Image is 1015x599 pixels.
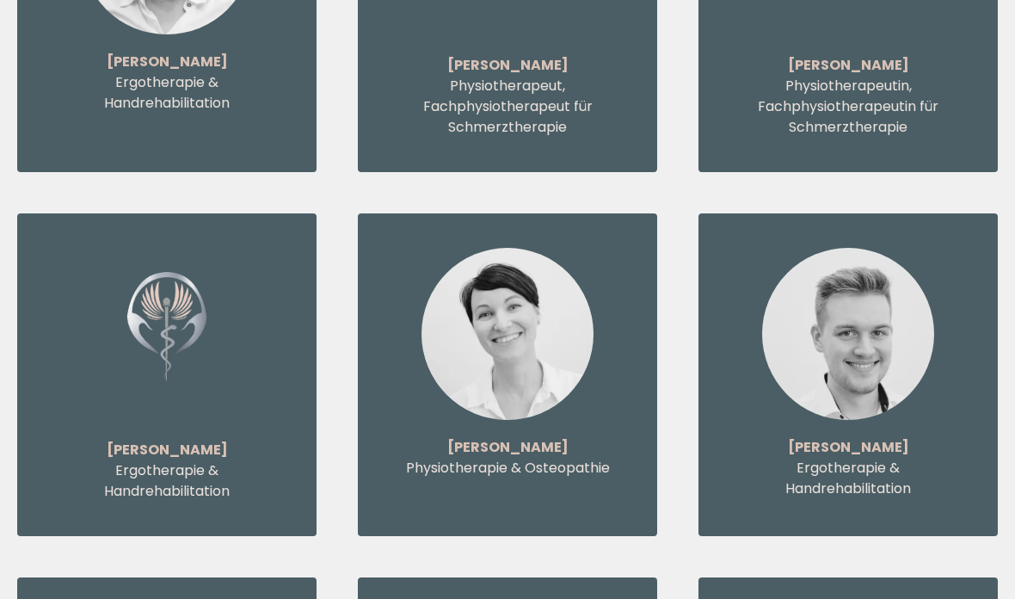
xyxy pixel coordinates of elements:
p: Ergotherapie & Handrehabilitation [52,461,282,503]
p: Physiotherapeutin, Fachphysiotherapeutin für Schmerztherapie [733,77,963,139]
p: Ergotherapie & Handrehabilitation [733,459,963,500]
p: [PERSON_NAME] [392,438,623,459]
p: [PERSON_NAME] [733,56,963,77]
p: [PERSON_NAME] [392,56,623,77]
p: Physiotherapie & Osteopathie [392,459,623,479]
p: [PERSON_NAME] [52,441,282,461]
p: Physiotherapeut, Fachphysiotherapeut für Schmerztherapie [392,77,623,139]
p: [PERSON_NAME] [52,52,282,73]
img: Nadine Schwarz - Physiotherapie & Osteopathie [421,249,594,421]
img: Ella Büse - Ergotherapie & Handrehabilitation [85,249,249,406]
img: Christoph Hörl - Ergotherapie & Handrehabilitation [762,249,934,421]
p: Ergotherapie & Handrehabilitation [52,73,282,114]
p: [PERSON_NAME] [733,438,963,459]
